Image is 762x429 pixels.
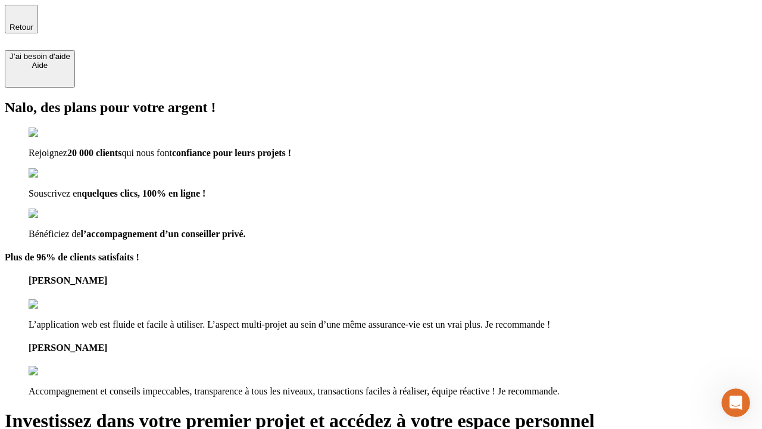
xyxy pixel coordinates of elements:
span: Bénéficiez de [29,229,81,239]
img: checkmark [29,128,80,138]
img: reviews stars [29,366,88,377]
span: Souscrivez en [29,188,82,198]
span: 20 000 clients [67,148,122,158]
button: Retour [5,5,38,33]
span: Rejoignez [29,148,67,158]
span: quelques clics, 100% en ligne ! [82,188,205,198]
h4: [PERSON_NAME] [29,343,757,353]
div: Aide [10,61,70,70]
p: Accompagnement et conseils impeccables, transparence à tous les niveaux, transactions faciles à r... [29,386,757,397]
h4: [PERSON_NAME] [29,275,757,286]
div: J’ai besoin d'aide [10,52,70,61]
span: Retour [10,23,33,32]
img: checkmark [29,209,80,219]
img: reviews stars [29,299,88,310]
span: qui nous font [121,148,171,158]
p: L’application web est fluide et facile à utiliser. L’aspect multi-projet au sein d’une même assur... [29,319,757,330]
span: l’accompagnement d’un conseiller privé. [81,229,246,239]
span: confiance pour leurs projets ! [172,148,291,158]
h2: Nalo, des plans pour votre argent ! [5,100,757,116]
img: checkmark [29,168,80,179]
button: J’ai besoin d'aideAide [5,50,75,88]
h4: Plus de 96% de clients satisfaits ! [5,252,757,263]
iframe: Intercom live chat [722,388,750,417]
